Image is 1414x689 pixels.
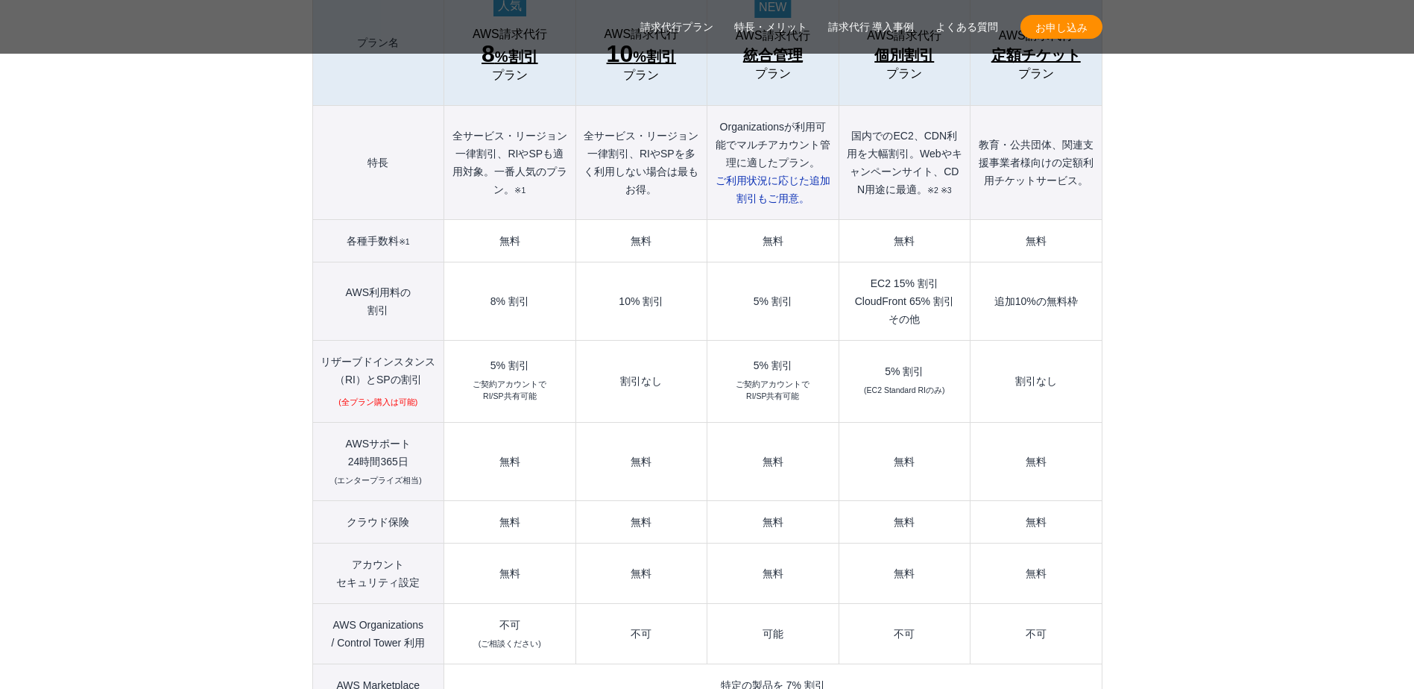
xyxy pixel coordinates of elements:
[444,106,575,220] th: 全サービス・リージョン一律割引、RIやSPも適用対象。一番人気のプラン。
[867,29,941,43] span: AWS請求代行
[473,28,547,41] span: AWS請求代行
[970,500,1102,543] td: 無料
[707,500,839,543] td: 無料
[1020,19,1102,35] span: お申し込み
[839,543,970,603] td: 無料
[839,106,970,220] th: 国内でのEC2、CDN利用を大幅割引。Webやキャンペーンサイト、CDN用途に最適。
[444,262,575,341] td: 8% 割引
[575,422,707,500] td: 無料
[312,341,444,423] th: リザーブドインスタンス （RI）とSPの割引
[312,262,444,341] th: AWS利用料の 割引
[828,19,915,35] a: 請求代行 導入事例
[1020,15,1102,39] a: お申し込み
[736,379,809,403] small: ご契約アカウントで RI/SP共有可能
[839,500,970,543] td: 無料
[452,28,567,82] a: AWS請求代行 8%割引 プラン
[707,543,839,603] td: 無料
[399,237,410,246] small: ※1
[623,69,659,82] span: プラン
[607,42,676,69] span: %割引
[482,40,495,67] span: 8
[514,186,525,195] small: ※1
[492,69,528,82] span: プラン
[444,543,575,603] td: 無料
[575,500,707,543] td: 無料
[444,500,575,543] td: 無料
[715,29,830,81] a: AWS請求代行 統合管理プラン
[479,639,541,648] small: (ご相談ください)
[575,341,707,423] td: 割引なし
[736,29,810,43] span: AWS請求代行
[312,603,444,664] th: AWS Organizations / Control Tower 利用
[335,476,422,485] small: (エンタープライズ相当)
[575,603,707,664] td: 不可
[874,43,934,67] span: 個別割引
[707,422,839,500] td: 無料
[978,29,1093,81] a: AWS請求代行 定額チケットプラン
[839,422,970,500] td: 無料
[482,42,538,69] span: %割引
[734,19,807,35] a: 特長・メリット
[847,366,962,377] div: 5% 割引
[970,422,1102,500] td: 無料
[886,67,922,81] span: プラン
[970,543,1102,603] td: 無料
[847,29,962,81] a: AWS請求代行 個別割引プラン
[716,174,830,204] span: ご利用状況に応じた
[604,28,678,41] span: AWS請求代行
[999,29,1073,43] span: AWS請求代行
[452,360,567,371] div: 5% 割引
[970,603,1102,664] td: 不可
[338,397,417,409] small: (全プラン購入は可能)
[864,385,944,397] small: (EC2 Standard RIのみ)
[715,360,830,371] div: 5% 割引
[970,106,1102,220] th: 教育・公共団体、関連支援事業者様向けの定額利用チケットサービス。
[312,543,444,603] th: アカウント セキュリティ設定
[970,341,1102,423] td: 割引なし
[444,603,575,664] td: 不可
[839,603,970,664] td: 不可
[707,603,839,664] td: 可能
[312,422,444,500] th: AWSサポート 24時間365日
[575,262,707,341] td: 10% 割引
[991,43,1081,67] span: 定額チケット
[755,67,791,81] span: プラン
[707,220,839,262] td: 無料
[839,220,970,262] td: 無料
[1018,67,1054,81] span: プラン
[743,43,803,67] span: 統合管理
[312,106,444,220] th: 特長
[839,262,970,341] td: EC2 15% 割引 CloudFront 65% 割引 その他
[575,543,707,603] td: 無料
[970,262,1102,341] td: 追加10%の無料枠
[584,28,699,82] a: AWS請求代行 10%割引プラン
[575,220,707,262] td: 無料
[312,220,444,262] th: 各種手数料
[927,186,952,195] small: ※2 ※3
[473,379,546,403] small: ご契約アカウントで RI/SP共有可能
[444,220,575,262] td: 無料
[970,220,1102,262] td: 無料
[707,106,839,220] th: Organizationsが利用可能でマルチアカウント管理に適したプラン。
[312,500,444,543] th: クラウド保険
[707,262,839,341] td: 5% 割引
[640,19,713,35] a: 請求代行プラン
[444,422,575,500] td: 無料
[607,40,634,67] span: 10
[575,106,707,220] th: 全サービス・リージョン一律割引、RIやSPを多く利用しない場合は最もお得。
[935,19,998,35] a: よくある質問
